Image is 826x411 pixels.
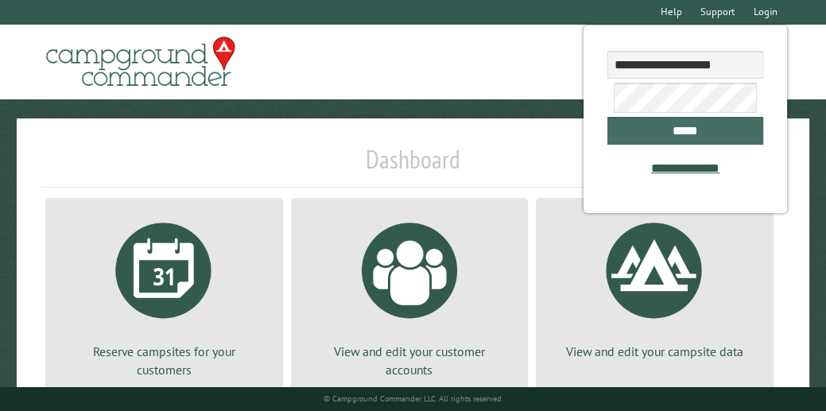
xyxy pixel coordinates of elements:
small: © Campground Commander LLC. All rights reserved. [324,394,503,404]
p: View and edit your campsite data [555,343,754,360]
h1: Dashboard [41,144,785,188]
a: View and edit your campsite data [555,211,754,360]
p: View and edit your customer accounts [310,343,510,378]
a: Reserve campsites for your customers [64,211,264,378]
img: Campground Commander [41,31,240,93]
a: View and edit your customer accounts [310,211,510,378]
p: Reserve campsites for your customers [64,343,264,378]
